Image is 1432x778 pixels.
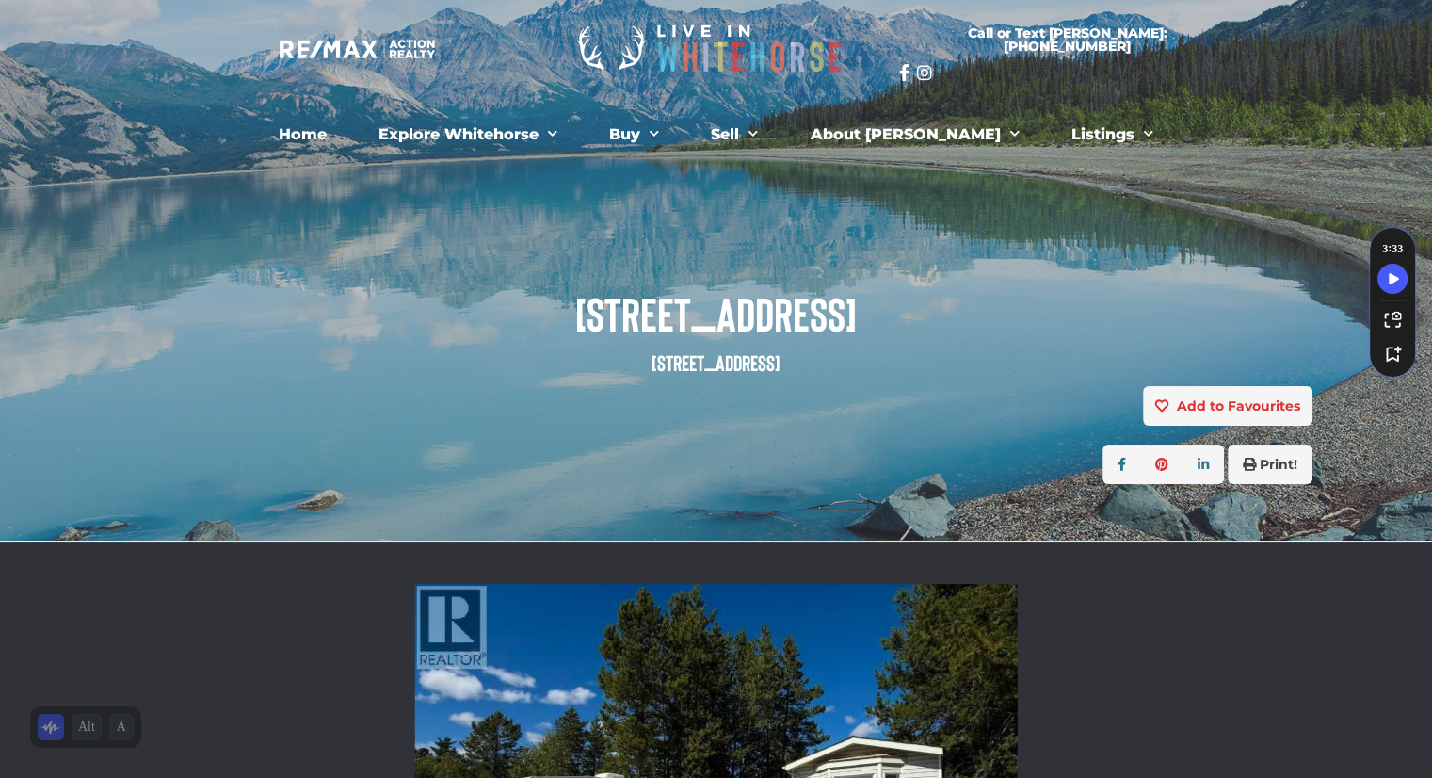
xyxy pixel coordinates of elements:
strong: Print! [1260,456,1297,473]
small: [STREET_ADDRESS] [652,349,780,376]
strong: Add to Favourites [1177,397,1300,414]
span: [STREET_ADDRESS] [120,287,1312,339]
a: Listings [1056,116,1167,154]
a: Explore Whitehorse [364,116,571,154]
span: Call or Text [PERSON_NAME]: [PHONE_NUMBER] [922,26,1214,53]
a: Sell [697,116,772,154]
nav: Menu [198,116,1233,154]
button: Print! [1228,445,1312,484]
a: Call or Text [PERSON_NAME]: [PHONE_NUMBER] [899,15,1236,64]
a: Home [265,116,341,154]
button: Add to Favourites [1143,386,1312,426]
a: About [PERSON_NAME] [796,116,1033,154]
a: Buy [595,116,673,154]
